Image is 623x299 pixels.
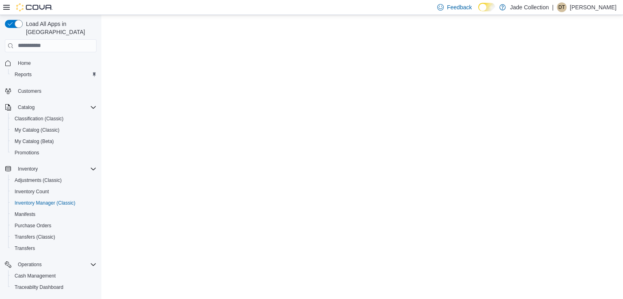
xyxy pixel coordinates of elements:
a: Manifests [11,209,39,219]
button: My Catalog (Beta) [8,136,100,147]
p: | [552,2,554,12]
button: Catalog [15,103,38,112]
button: My Catalog (Classic) [8,124,100,136]
span: Inventory [18,166,38,172]
button: Purchase Orders [8,220,100,231]
span: Customers [15,86,97,96]
button: Home [2,57,100,69]
p: [PERSON_NAME] [570,2,617,12]
a: My Catalog (Classic) [11,125,63,135]
input: Dark Mode [478,3,495,11]
button: Customers [2,85,100,97]
span: Home [15,58,97,68]
span: Inventory Count [15,188,49,195]
a: My Catalog (Beta) [11,137,57,146]
span: Feedback [447,3,472,11]
a: Purchase Orders [11,221,55,231]
button: Operations [2,259,100,270]
span: Inventory Manager (Classic) [11,198,97,208]
span: Traceabilty Dashboard [15,284,63,290]
span: Classification (Classic) [15,115,64,122]
button: Cash Management [8,270,100,282]
button: Adjustments (Classic) [8,175,100,186]
span: Promotions [11,148,97,158]
span: Transfers [15,245,35,252]
span: Traceabilty Dashboard [11,282,97,292]
span: Load All Apps in [GEOGRAPHIC_DATA] [23,20,97,36]
a: Inventory Count [11,187,52,196]
button: Inventory [2,163,100,175]
span: Purchase Orders [15,222,52,229]
span: Customers [18,88,41,94]
span: Reports [15,71,32,78]
button: Classification (Classic) [8,113,100,124]
a: Home [15,58,34,68]
span: Adjustments (Classic) [11,175,97,185]
span: Promotions [15,149,39,156]
a: Classification (Classic) [11,114,67,124]
img: Cova [16,3,53,11]
button: Operations [15,260,45,269]
button: Manifests [8,209,100,220]
a: Traceabilty Dashboard [11,282,67,292]
button: Transfers (Classic) [8,231,100,243]
a: Reports [11,70,35,79]
span: Operations [18,261,42,268]
button: Promotions [8,147,100,158]
a: Customers [15,86,45,96]
span: Inventory Count [11,187,97,196]
span: Adjustments (Classic) [15,177,62,184]
span: Cash Management [15,273,56,279]
span: Manifests [15,211,35,218]
span: Transfers [11,243,97,253]
span: Catalog [15,103,97,112]
div: Desaray Thompson [557,2,567,12]
span: Classification (Classic) [11,114,97,124]
span: Cash Management [11,271,97,281]
span: Inventory [15,164,97,174]
a: Cash Management [11,271,59,281]
button: Inventory Count [8,186,100,197]
a: Promotions [11,148,43,158]
button: Inventory Manager (Classic) [8,197,100,209]
button: Catalog [2,102,100,113]
span: DT [559,2,565,12]
span: Manifests [11,209,97,219]
span: Purchase Orders [11,221,97,231]
button: Reports [8,69,100,80]
button: Transfers [8,243,100,254]
span: Reports [11,70,97,79]
span: Catalog [18,104,34,111]
span: My Catalog (Beta) [15,138,54,145]
span: Transfers (Classic) [11,232,97,242]
button: Traceabilty Dashboard [8,282,100,293]
span: Transfers (Classic) [15,234,55,240]
span: My Catalog (Beta) [11,137,97,146]
span: Home [18,60,31,66]
a: Transfers (Classic) [11,232,58,242]
span: Inventory Manager (Classic) [15,200,75,206]
span: My Catalog (Classic) [11,125,97,135]
a: Inventory Manager (Classic) [11,198,79,208]
a: Transfers [11,243,38,253]
a: Adjustments (Classic) [11,175,65,185]
button: Inventory [15,164,41,174]
span: My Catalog (Classic) [15,127,60,133]
p: Jade Collection [510,2,549,12]
span: Operations [15,260,97,269]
